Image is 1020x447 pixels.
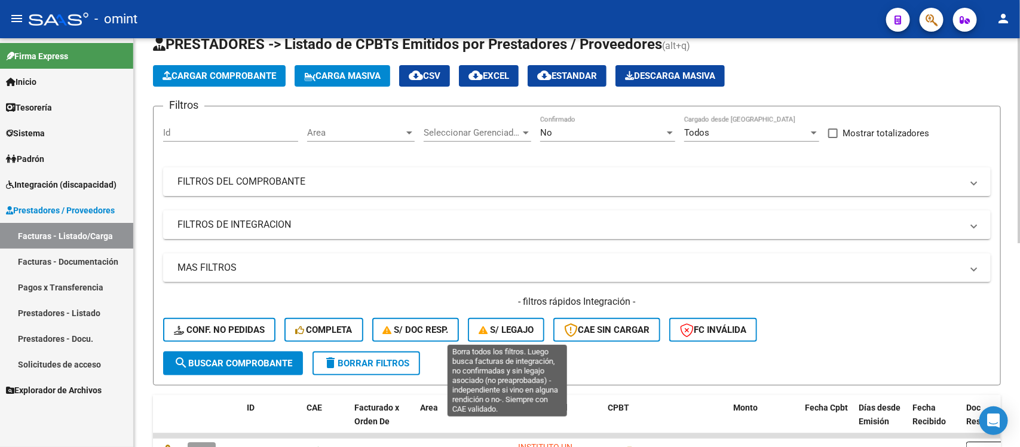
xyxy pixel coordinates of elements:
[468,68,483,82] mat-icon: cloud_download
[94,6,137,32] span: - omint
[307,403,322,412] span: CAE
[843,126,929,140] span: Mostrar totalizadores
[564,324,650,335] span: CAE SIN CARGAR
[174,356,188,370] mat-icon: search
[979,406,1008,435] div: Open Intercom Messenger
[383,324,449,335] span: S/ Doc Resp.
[996,11,1010,26] mat-icon: person
[323,358,409,369] span: Borrar Filtros
[6,101,52,114] span: Tesorería
[733,403,758,412] span: Monto
[966,403,1020,426] span: Doc Respaldatoria
[307,127,404,138] span: Area
[153,36,662,53] span: PRESTADORES -> Listado de CPBTs Emitidos por Prestadores / Proveedores
[669,318,757,342] button: FC Inválida
[684,127,709,138] span: Todos
[174,358,292,369] span: Buscar Comprobante
[174,324,265,335] span: Conf. no pedidas
[662,40,690,51] span: (alt+q)
[468,318,544,342] button: S/ legajo
[177,261,962,274] mat-panel-title: MAS FILTROS
[6,50,68,63] span: Firma Express
[6,127,45,140] span: Sistema
[6,75,36,88] span: Inicio
[424,127,520,138] span: Seleccionar Gerenciador
[163,318,275,342] button: Conf. no pedidas
[459,65,519,87] button: EXCEL
[409,71,440,81] span: CSV
[615,65,725,87] app-download-masive: Descarga masiva de comprobantes (adjuntos)
[153,65,286,87] button: Cargar Comprobante
[163,253,991,282] mat-expansion-panel-header: MAS FILTROS
[163,71,276,81] span: Cargar Comprobante
[163,351,303,375] button: Buscar Comprobante
[6,204,115,217] span: Prestadores / Proveedores
[6,152,44,166] span: Padrón
[372,318,460,342] button: S/ Doc Resp.
[518,403,568,412] span: Razón Social
[680,324,746,335] span: FC Inválida
[468,71,509,81] span: EXCEL
[6,384,102,397] span: Explorador de Archivos
[537,71,597,81] span: Estandar
[608,403,629,412] span: CPBT
[295,65,390,87] button: Carga Masiva
[313,351,420,375] button: Borrar Filtros
[399,65,450,87] button: CSV
[177,218,962,231] mat-panel-title: FILTROS DE INTEGRACION
[625,71,715,81] span: Descarga Masiva
[163,97,204,114] h3: Filtros
[528,65,607,87] button: Estandar
[859,403,900,426] span: Días desde Emisión
[354,403,399,426] span: Facturado x Orden De
[247,403,255,412] span: ID
[479,324,534,335] span: S/ legajo
[323,356,338,370] mat-icon: delete
[409,68,423,82] mat-icon: cloud_download
[540,127,552,138] span: No
[420,403,438,412] span: Area
[6,178,117,191] span: Integración (discapacidad)
[10,11,24,26] mat-icon: menu
[177,175,962,188] mat-panel-title: FILTROS DEL COMPROBANTE
[805,403,848,412] span: Fecha Cpbt
[304,71,381,81] span: Carga Masiva
[163,167,991,196] mat-expansion-panel-header: FILTROS DEL COMPROBANTE
[553,318,660,342] button: CAE SIN CARGAR
[537,68,552,82] mat-icon: cloud_download
[284,318,363,342] button: Completa
[912,403,946,426] span: Fecha Recibido
[295,324,353,335] span: Completa
[163,210,991,239] mat-expansion-panel-header: FILTROS DE INTEGRACION
[163,295,991,308] h4: - filtros rápidos Integración -
[615,65,725,87] button: Descarga Masiva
